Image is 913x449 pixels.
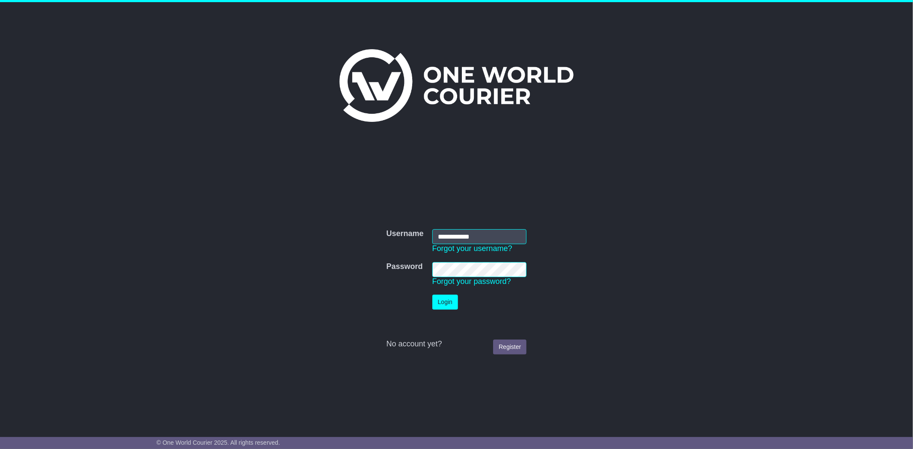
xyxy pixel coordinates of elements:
button: Login [432,295,458,310]
a: Forgot your password? [432,277,511,286]
label: Password [387,262,423,272]
label: Username [387,229,424,239]
a: Register [493,340,526,354]
img: One World [339,49,573,122]
div: No account yet? [387,340,527,349]
span: © One World Courier 2025. All rights reserved. [157,439,280,446]
a: Forgot your username? [432,244,512,253]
